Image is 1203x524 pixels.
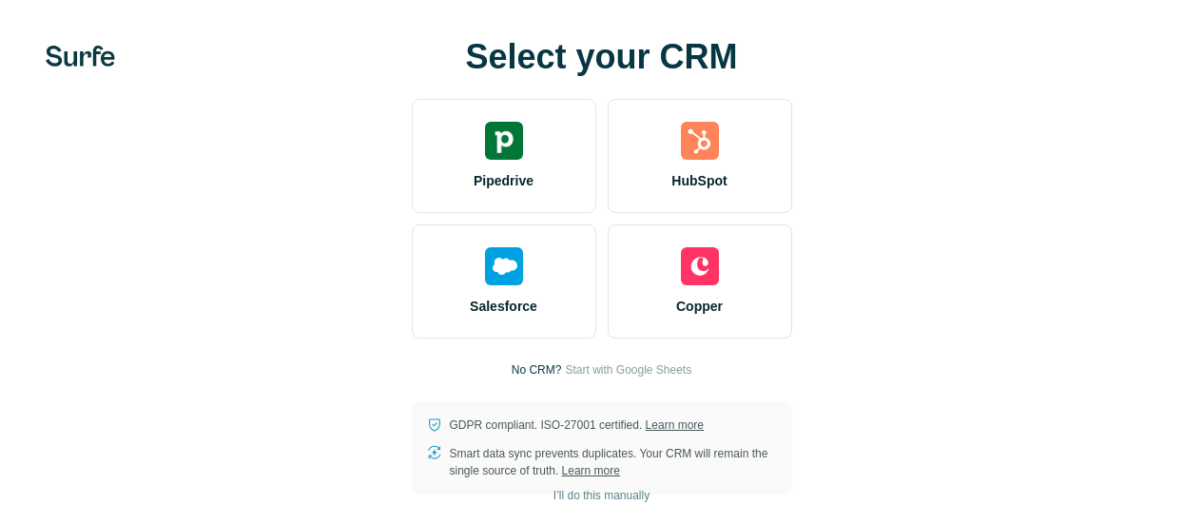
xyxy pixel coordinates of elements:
[450,445,777,479] p: Smart data sync prevents duplicates. Your CRM will remain the single source of truth.
[540,481,663,510] button: I’ll do this manually
[671,171,727,190] span: HubSpot
[646,418,704,432] a: Learn more
[470,297,537,316] span: Salesforce
[412,38,792,76] h1: Select your CRM
[450,417,704,434] p: GDPR compliant. ISO-27001 certified.
[485,247,523,285] img: salesforce's logo
[676,297,723,316] span: Copper
[474,171,534,190] span: Pipedrive
[485,122,523,160] img: pipedrive's logo
[562,464,620,477] a: Learn more
[565,361,691,378] button: Start with Google Sheets
[553,487,650,504] span: I’ll do this manually
[512,361,562,378] p: No CRM?
[681,122,719,160] img: hubspot's logo
[46,46,115,67] img: Surfe's logo
[681,247,719,285] img: copper's logo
